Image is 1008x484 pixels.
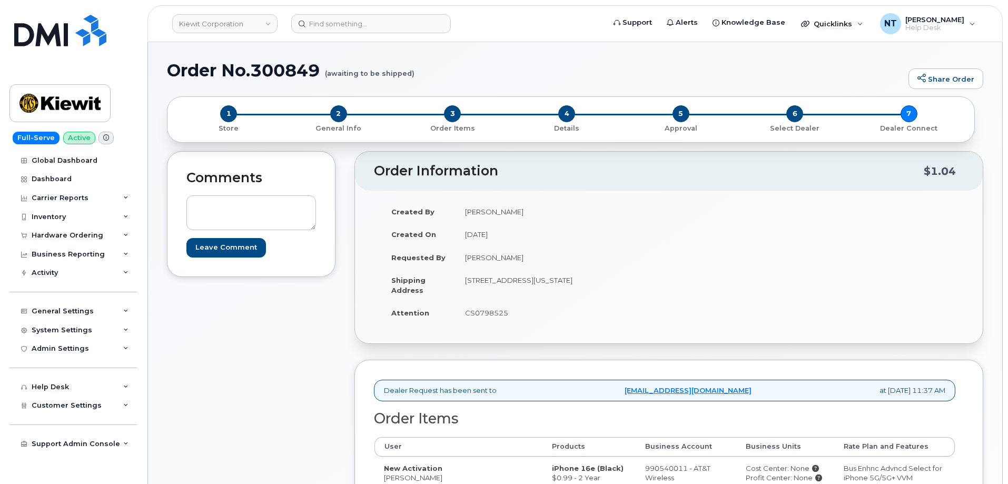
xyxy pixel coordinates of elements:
a: 5 Approval [624,122,738,133]
span: 2 [330,105,347,122]
strong: Created On [391,230,436,239]
a: Share Order [908,68,983,90]
p: Order Items [400,124,506,133]
a: [EMAIL_ADDRESS][DOMAIN_NAME] [625,386,752,396]
th: User [374,437,542,456]
p: General Info [286,124,392,133]
td: [PERSON_NAME] [456,200,661,223]
span: 5 [673,105,689,122]
span: 1 [220,105,237,122]
strong: Attention [391,309,429,317]
small: (awaiting to be shipped) [325,61,414,77]
th: Products [542,437,636,456]
a: 1 Store [176,122,282,133]
div: $1.04 [924,161,956,181]
th: Rate Plan and Features [834,437,955,456]
h2: Comments [186,171,316,185]
span: 6 [786,105,803,122]
th: Business Account [636,437,736,456]
p: Details [514,124,620,133]
th: Business Units [736,437,834,456]
a: 2 General Info [282,122,396,133]
a: 3 Order Items [396,122,510,133]
p: Select Dealer [742,124,848,133]
a: 6 Select Dealer [738,122,852,133]
div: Dealer Request has been sent to at [DATE] 11:37 AM [374,380,955,401]
td: [STREET_ADDRESS][US_STATE] [456,269,661,301]
h1: Order No.300849 [167,61,903,80]
span: 3 [444,105,461,122]
h2: Order Items [374,411,955,427]
td: CS0798525 [456,301,661,324]
td: [DATE] [456,223,661,246]
p: Approval [628,124,734,133]
strong: Shipping Address [391,276,426,294]
td: [PERSON_NAME] [456,246,661,269]
strong: Created By [391,208,434,216]
input: Leave Comment [186,238,266,258]
strong: iPhone 16e (Black) [552,464,624,472]
h2: Order Information [374,164,924,179]
div: Profit Center: None [746,473,825,483]
strong: Requested By [391,253,446,262]
a: 4 Details [510,122,624,133]
strong: New Activation [384,464,442,472]
span: 4 [558,105,575,122]
p: Store [180,124,278,133]
div: Cost Center: None [746,463,825,473]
